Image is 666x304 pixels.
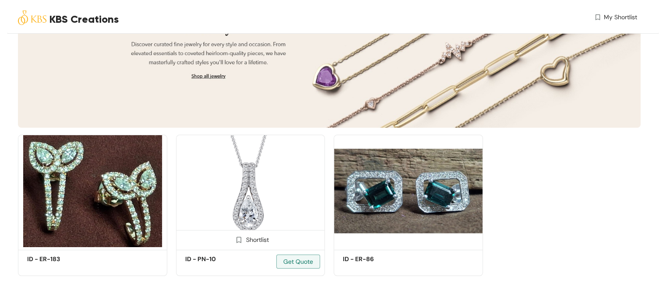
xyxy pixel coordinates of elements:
[594,13,602,22] img: wishlist
[27,255,102,264] h5: ID - ER-183
[343,255,417,264] h5: ID - ER-86
[18,3,46,32] img: Buyer Portal
[185,255,260,264] h5: ID - PN-10
[276,255,320,269] button: Get Quote
[176,135,325,247] img: 9bdb414e-7f5d-456e-942d-5c5a14da8dbf
[232,235,269,243] div: Shortlist
[49,11,119,27] span: KBS Creations
[334,135,483,247] img: 4fb359e1-ac42-439e-b710-b6d344598294
[18,135,167,247] img: b00e6d5d-1632-4588-ba3a-7731f79a0077
[235,236,243,244] img: Shortlist
[604,13,637,22] span: My Shortlist
[283,257,313,266] span: Get Quote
